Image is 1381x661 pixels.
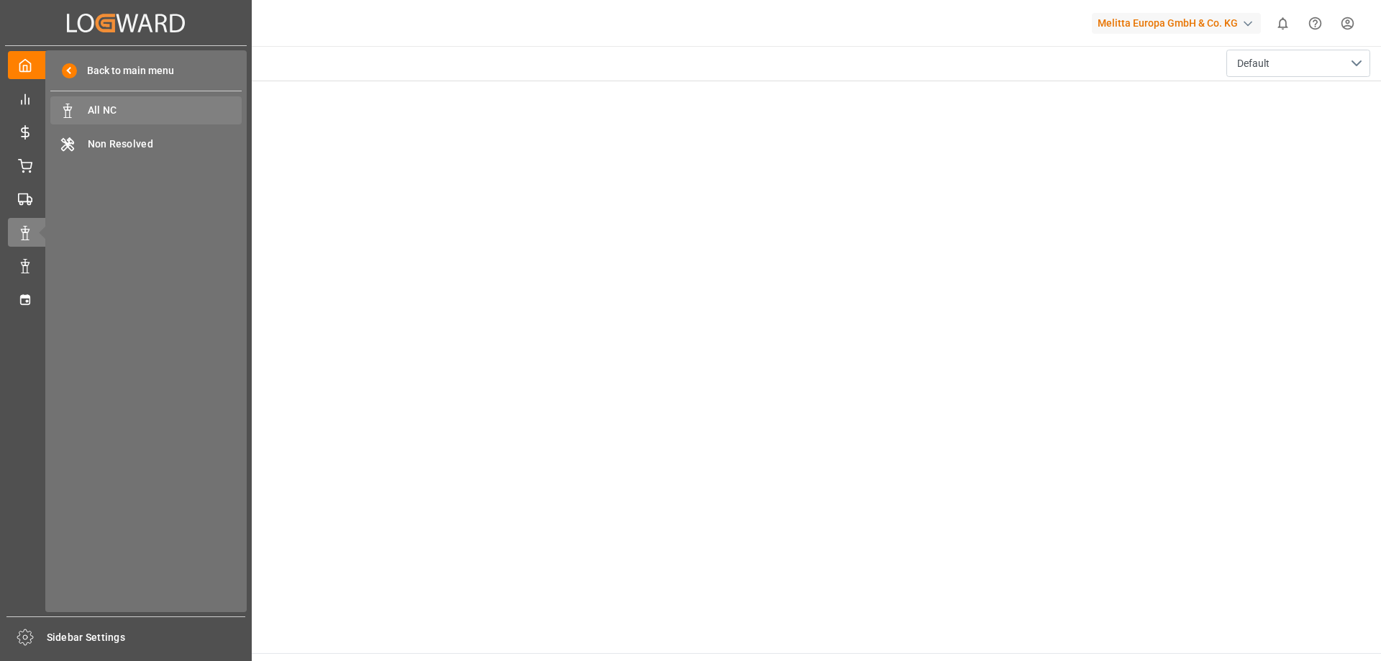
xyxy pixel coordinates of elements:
[8,84,244,112] a: Control Tower
[50,96,242,124] a: All NC
[8,51,244,79] a: My Cockpit
[1092,9,1267,37] button: Melitta Europa GmbH & Co. KG
[50,129,242,158] a: Non Resolved
[8,185,244,213] a: Transport Management
[8,252,244,280] a: Data Management
[1226,50,1370,77] button: open menu
[8,151,244,179] a: Order Management
[88,137,242,152] span: Non Resolved
[88,103,242,118] span: All NC
[8,118,244,146] a: Rate Management
[47,630,246,645] span: Sidebar Settings
[1267,7,1299,40] button: show 0 new notifications
[1092,13,1261,34] div: Melitta Europa GmbH & Co. KG
[1299,7,1331,40] button: Help Center
[8,285,244,313] a: Timeslot Management
[1237,56,1270,71] span: Default
[77,63,174,78] span: Back to main menu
